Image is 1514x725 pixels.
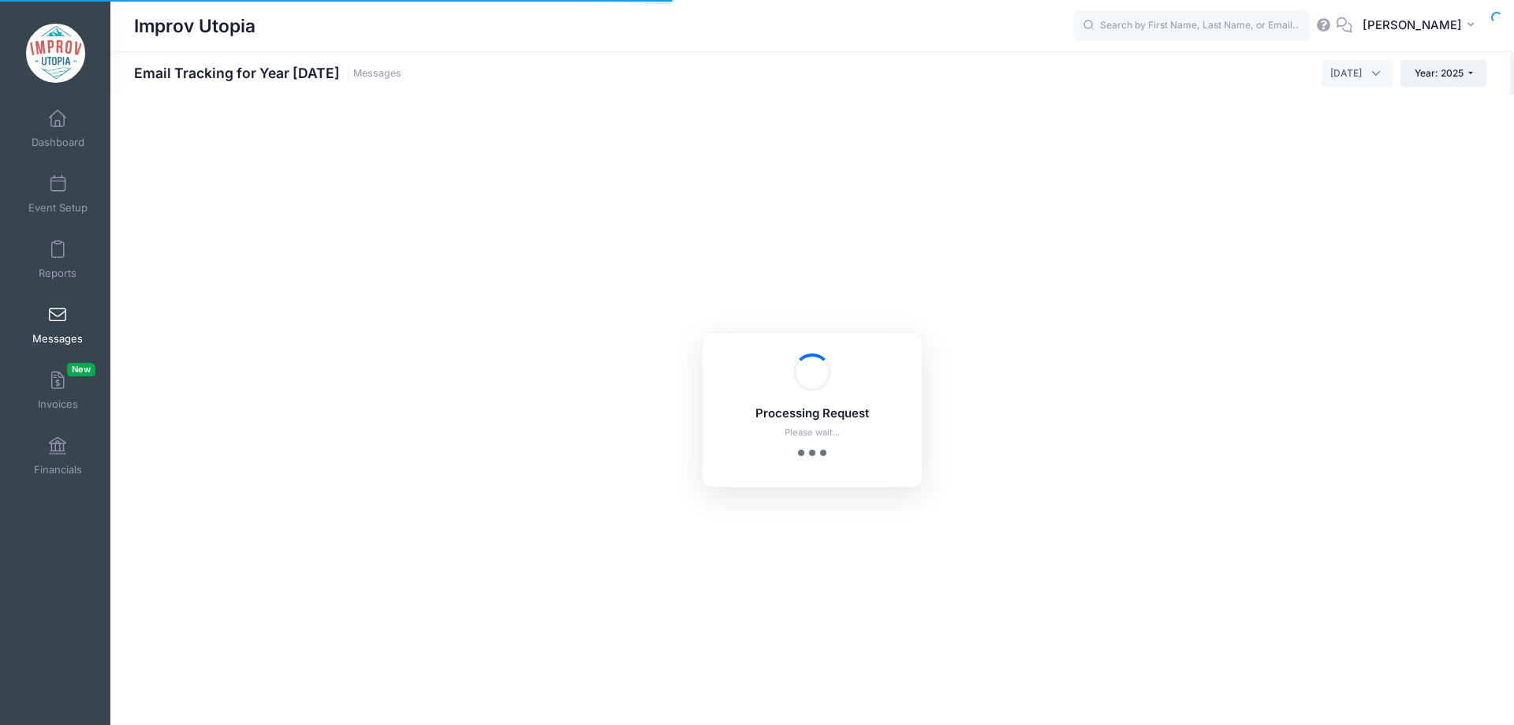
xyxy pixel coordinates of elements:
[1330,66,1362,80] span: August 2025
[353,68,401,80] a: Messages
[723,407,901,421] h5: Processing Request
[1400,60,1486,87] button: Year: 2025
[21,166,95,222] a: Event Setup
[1352,8,1490,44] button: [PERSON_NAME]
[67,363,95,376] span: New
[21,101,95,156] a: Dashboard
[21,363,95,418] a: InvoicesNew
[32,136,84,149] span: Dashboard
[134,65,401,81] h1: Email Tracking for Year [DATE]
[1322,60,1393,87] span: August 2025
[21,232,95,287] a: Reports
[134,8,255,44] h1: Improv Utopia
[1415,67,1464,79] span: Year: 2025
[21,428,95,484] a: Financials
[1073,10,1310,42] input: Search by First Name, Last Name, or Email...
[723,426,901,439] p: Please wait...
[28,201,88,215] span: Event Setup
[34,463,82,476] span: Financials
[32,332,83,346] span: Messages
[1363,17,1462,34] span: [PERSON_NAME]
[26,24,85,83] img: Improv Utopia
[21,297,95,353] a: Messages
[38,398,78,411] span: Invoices
[39,267,76,280] span: Reports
